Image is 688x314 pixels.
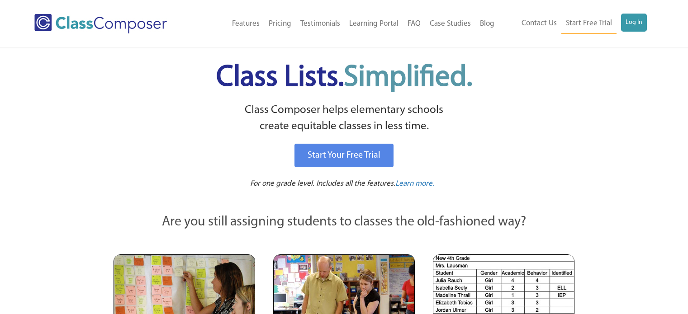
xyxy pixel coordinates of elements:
a: FAQ [403,14,425,34]
a: Case Studies [425,14,475,34]
p: Class Composer helps elementary schools create equitable classes in less time. [112,102,576,135]
span: Start Your Free Trial [308,151,380,160]
img: Class Composer [34,14,167,33]
a: Start Your Free Trial [294,144,394,167]
span: Simplified. [344,63,472,93]
p: Are you still assigning students to classes the old-fashioned way? [114,212,575,232]
a: Learning Portal [345,14,403,34]
nav: Header Menu [499,14,647,34]
a: Log In [621,14,647,32]
a: Testimonials [296,14,345,34]
a: Blog [475,14,499,34]
a: Learn more. [395,178,434,190]
a: Contact Us [517,14,561,33]
span: For one grade level. Includes all the features. [250,180,395,187]
span: Learn more. [395,180,434,187]
a: Start Free Trial [561,14,617,34]
span: Class Lists. [216,63,472,93]
a: Pricing [264,14,296,34]
nav: Header Menu [196,14,498,34]
a: Features [228,14,264,34]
